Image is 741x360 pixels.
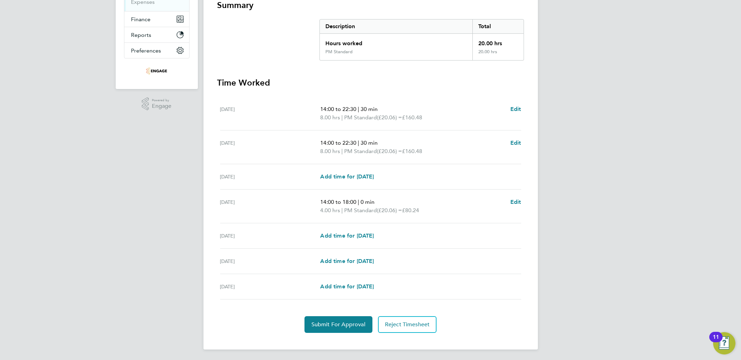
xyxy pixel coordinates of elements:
span: PM Standard [344,147,377,155]
span: 14:00 to 22:30 [320,139,356,146]
span: Reports [131,32,152,38]
button: Open Resource Center, 11 new notifications [713,332,735,354]
button: Preferences [124,43,189,58]
span: £80.24 [402,207,419,214]
button: Reject Timesheet [378,316,437,333]
div: [DATE] [220,139,321,155]
span: PM Standard [344,113,377,122]
span: PM Standard [344,206,377,215]
a: Add time for [DATE] [320,173,374,181]
span: (£20.06) = [377,114,402,121]
span: 4.00 hrs [320,207,340,214]
a: Add time for [DATE] [320,257,374,265]
span: (£20.06) = [377,207,402,214]
div: [DATE] [220,257,321,265]
span: 30 min [361,106,378,112]
a: Go to home page [124,65,190,77]
span: 14:00 to 18:00 [320,199,356,205]
span: (£20.06) = [377,148,402,154]
span: Preferences [131,47,161,54]
span: | [341,114,343,121]
span: 8.00 hrs [320,114,340,121]
img: frontlinerecruitment-logo-retina.png [146,65,167,77]
h3: Time Worked [217,77,524,88]
a: Edit [510,198,521,206]
div: 20.00 hrs [472,34,523,49]
div: Summary [319,19,524,61]
span: | [358,139,359,146]
span: £160.48 [402,148,422,154]
div: [DATE] [220,198,321,215]
div: 11 [713,337,719,346]
span: Edit [510,199,521,205]
div: [DATE] [220,232,321,240]
span: Submit For Approval [311,321,365,328]
div: Description [320,19,473,33]
span: Add time for [DATE] [320,232,374,239]
span: 8.00 hrs [320,148,340,154]
span: Add time for [DATE] [320,283,374,290]
span: 14:00 to 22:30 [320,106,356,112]
a: Powered byEngage [142,97,171,111]
span: £160.48 [402,114,422,121]
div: Total [472,19,523,33]
span: Add time for [DATE] [320,258,374,264]
div: 20.00 hrs [472,49,523,60]
button: Submit For Approval [304,316,372,333]
span: Powered by [152,97,171,103]
span: Edit [510,106,521,112]
a: Add time for [DATE] [320,232,374,240]
span: Edit [510,139,521,146]
div: [DATE] [220,173,321,181]
a: Edit [510,105,521,113]
span: 0 min [361,199,375,205]
div: [DATE] [220,282,321,291]
div: PM Standard [325,49,353,55]
a: Add time for [DATE] [320,282,374,291]
span: Engage [152,103,171,109]
button: Reports [124,27,189,42]
span: Reject Timesheet [385,321,430,328]
span: Add time for [DATE] [320,173,374,180]
span: | [358,106,359,112]
span: | [341,207,343,214]
span: | [341,148,343,154]
span: Finance [131,16,151,23]
span: 30 min [361,139,378,146]
span: | [358,199,359,205]
a: Edit [510,139,521,147]
button: Finance [124,11,189,27]
div: Hours worked [320,34,473,49]
div: [DATE] [220,105,321,122]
